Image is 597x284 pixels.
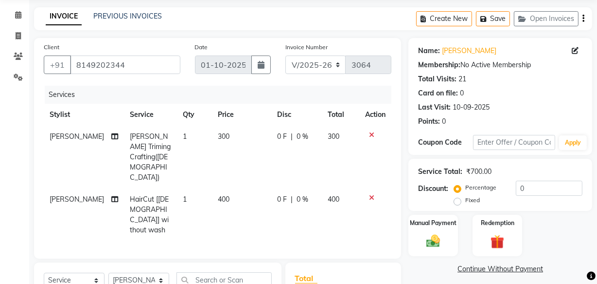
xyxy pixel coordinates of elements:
span: 0 F [277,132,287,142]
label: Percentage [465,183,496,192]
label: Manual Payment [410,219,457,227]
span: | [291,194,293,205]
th: Service [124,104,176,126]
span: 300 [218,132,229,141]
label: Invoice Number [285,43,328,52]
span: 400 [218,195,229,204]
label: Date [195,43,208,52]
span: 300 [328,132,339,141]
span: | [291,132,293,142]
div: Name: [418,46,440,56]
div: Last Visit: [418,102,451,113]
div: 0 [460,88,464,98]
div: Total Visits: [418,74,457,84]
div: ₹700.00 [466,167,492,177]
a: Continue Without Payment [410,264,590,274]
span: 0 % [297,132,308,142]
div: 21 [458,74,466,84]
div: Services [45,86,399,104]
span: [PERSON_NAME] [50,195,104,204]
a: [PERSON_NAME] [442,46,496,56]
div: Membership: [418,60,460,70]
button: Apply [559,135,587,150]
label: Client [44,43,59,52]
a: PREVIOUS INVOICES [93,12,162,20]
img: _gift.svg [486,233,509,250]
div: Discount: [418,184,448,194]
span: [PERSON_NAME] [50,132,104,141]
button: +91 [44,56,71,74]
th: Action [359,104,391,126]
th: Stylist [44,104,124,126]
label: Fixed [465,196,480,205]
button: Create New [416,11,472,26]
span: 400 [328,195,339,204]
img: _cash.svg [422,233,444,249]
div: Card on file: [418,88,458,98]
div: Points: [418,116,440,127]
th: Qty [177,104,212,126]
th: Total [322,104,359,126]
span: 1 [183,132,187,141]
th: Disc [271,104,322,126]
div: Service Total: [418,167,462,177]
input: Search by Name/Mobile/Email/Code [70,56,180,74]
button: Save [476,11,510,26]
label: Redemption [481,219,514,227]
span: 1 [183,195,187,204]
span: HairCut [[DEMOGRAPHIC_DATA]] without wash [130,195,169,234]
span: 0 % [297,194,308,205]
a: INVOICE [46,8,82,25]
span: Total [295,273,317,284]
div: 0 [442,116,446,127]
input: Enter Offer / Coupon Code [473,135,555,150]
div: No Active Membership [418,60,582,70]
span: 0 F [277,194,287,205]
div: 10-09-2025 [453,102,490,113]
span: [PERSON_NAME] Triming Crafting([DEMOGRAPHIC_DATA]) [130,132,171,182]
button: Open Invoices [514,11,579,26]
th: Price [212,104,272,126]
div: Coupon Code [418,137,473,148]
